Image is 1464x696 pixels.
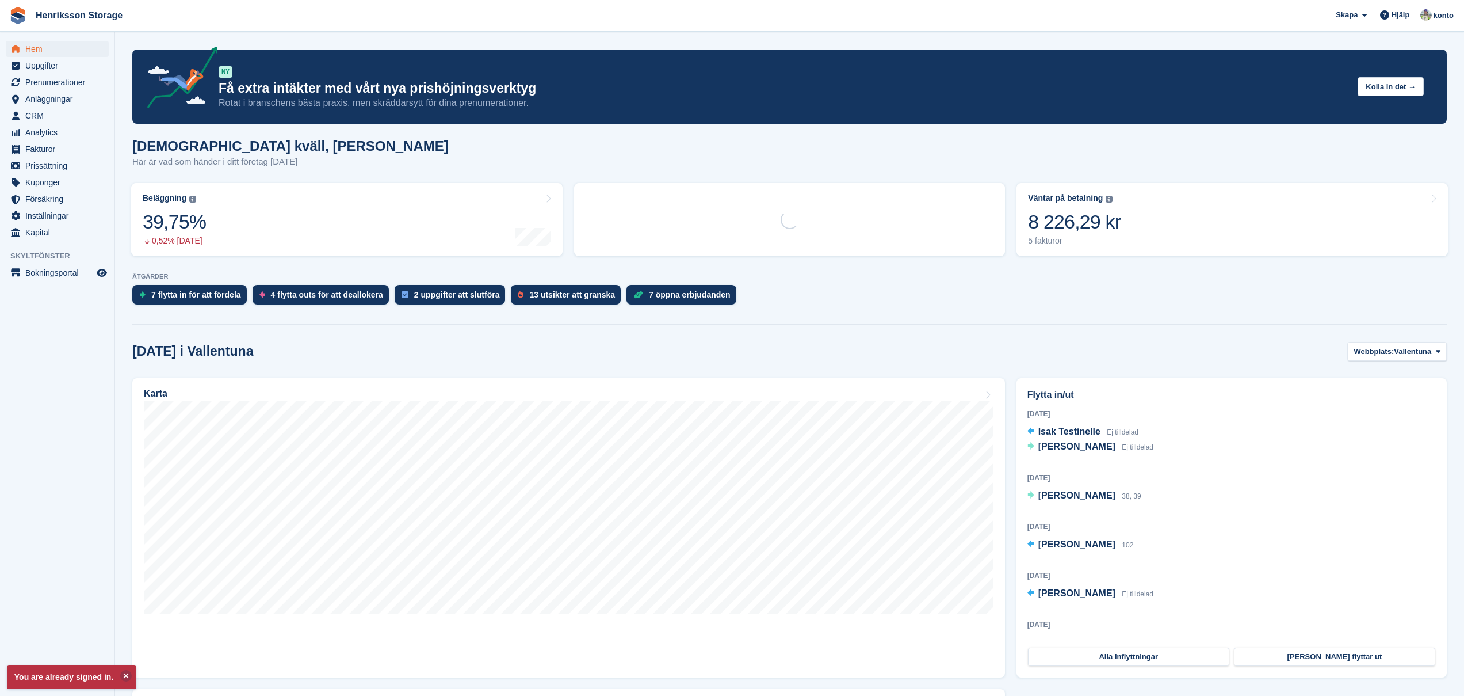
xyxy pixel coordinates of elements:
div: [DATE] [1027,571,1436,581]
span: Analytics [25,124,94,140]
span: Skyltfönster [10,250,114,262]
a: menu [6,158,109,174]
a: [PERSON_NAME] Ej tilldelad [1027,440,1153,455]
a: menu [6,108,109,124]
a: Förhandsgranska butik [95,266,109,280]
a: 13 utsikter att granska [511,285,626,310]
button: Kolla in det → [1358,77,1424,96]
span: Inställningar [25,208,94,224]
img: price-adjustments-announcement-icon-8257ccfd72463d97f412b2fc003d46551f7dbcb40ab6d574587a9cd5c0d94... [137,47,218,112]
span: Försäkring [25,191,94,207]
a: [PERSON_NAME] Ej tilldelad [1027,587,1153,602]
span: Kuponger [25,174,94,191]
img: move_outs_to_deallocate_icon-f764333ba52eb49d3ac5e1228854f67142a1ed5810a6f6cc68b1a99e826820c5.svg [259,291,265,298]
p: Få extra intäkter med vårt nya prishöjningsverktyg [219,80,1348,97]
div: 2 uppgifter att slutföra [414,290,500,299]
button: Webbplats: Vallentuna [1347,342,1447,361]
span: Ej tilldelad [1122,590,1153,598]
div: [DATE] [1027,619,1436,630]
span: 38, 39 [1122,492,1141,500]
span: Vallentuna [1394,346,1431,357]
img: deal-1b604bf984904fb50ccaf53a9ad4b4a5d6e5aea283cecdc64d6e3604feb123c2.svg [633,291,643,299]
p: Här är vad som händer i ditt företag [DATE] [132,155,449,169]
a: menu [6,74,109,90]
a: 7 öppna erbjudanden [626,285,742,310]
span: Anläggningar [25,91,94,107]
a: [PERSON_NAME] 38, 39 [1027,489,1141,504]
a: [PERSON_NAME] 102 [1027,538,1134,553]
div: 5 fakturor [1028,236,1121,246]
a: menu [6,191,109,207]
a: 7 flytta in för att fördela [132,285,253,310]
span: Prissättning [25,158,94,174]
img: stora-icon-8386f47178a22dfd0bd8f6a31ec36ba5ce8667c1dd55bd0f319d3a0aa187defe.svg [9,7,26,24]
a: menu [6,58,109,74]
span: Uppgifter [25,58,94,74]
img: prospect-51fa495bee0391a8d652442698ab0144808aea92771e9ea1ae160a38d050c398.svg [518,291,523,298]
span: Isak Testinelle [1038,427,1100,436]
a: menu [6,91,109,107]
span: [PERSON_NAME] [1038,588,1115,598]
p: You are already signed in. [7,665,136,689]
span: Fakturor [25,141,94,157]
span: 102 [1122,541,1133,549]
div: NY [219,66,232,78]
a: Väntar på betalning 8 226,29 kr 5 fakturor [1016,183,1448,256]
a: Alla inflyttningar [1028,648,1229,666]
img: icon-info-grey-7440780725fd019a000dd9b08b2336e03edf1995a4989e88bcd33f0948082b44.svg [189,196,196,203]
a: [PERSON_NAME] flyttar ut [1234,648,1435,666]
a: Karta [132,378,1005,678]
span: CRM [25,108,94,124]
a: menu [6,208,109,224]
div: Väntar på betalning [1028,193,1103,203]
span: Skapa [1336,9,1358,21]
img: task-75834270c22a3079a89374b754ae025e5fb1db73e45f91037f5363f120a921f8.svg [402,291,408,298]
span: [PERSON_NAME] [1038,442,1115,451]
div: 8 226,29 kr [1028,210,1121,234]
a: menu [6,174,109,191]
span: Prenumerationer [25,74,94,90]
a: menu [6,41,109,57]
h2: Flytta in/ut [1027,388,1436,402]
span: Webbplats: [1354,346,1394,357]
h1: [DEMOGRAPHIC_DATA] kväll, [PERSON_NAME] [132,138,449,154]
span: Hem [25,41,94,57]
div: 13 utsikter att granska [529,290,615,299]
a: menu [6,225,109,241]
span: [PERSON_NAME] [1038,490,1115,500]
h2: [DATE] i Vallentuna [132,344,253,359]
div: 7 öppna erbjudanden [649,290,731,299]
img: Daniel Axberg [1420,9,1432,21]
a: Henriksson Storage [31,6,127,25]
a: menu [6,124,109,140]
div: Beläggning [143,193,186,203]
span: konto [1434,10,1454,21]
div: 0,52% [DATE] [143,236,206,246]
h2: Karta [144,389,167,399]
span: Ej tilldelad [1122,443,1153,451]
a: meny [6,265,109,281]
span: Kapital [25,225,94,241]
a: menu [6,141,109,157]
div: [DATE] [1027,522,1436,532]
a: Beläggning 39,75% 0,52% [DATE] [131,183,563,256]
div: [DATE] [1027,409,1436,419]
div: 7 flytta in för att fördela [151,290,241,299]
a: Isak Testinelle Ej tilldelad [1027,425,1138,440]
img: move_ins_to_allocate_icon-fdf77a2bb77ea45bf5b3d319d69a93e2d87916cf1d5bf7949dd705db3b84f3ca.svg [139,291,146,298]
a: 2 uppgifter att slutföra [395,285,511,310]
div: 39,75% [143,210,206,234]
span: Ej tilldelad [1107,428,1138,436]
span: [PERSON_NAME] [1038,539,1115,549]
p: ÅTGÄRDER [132,273,1447,280]
img: icon-info-grey-7440780725fd019a000dd9b08b2336e03edf1995a4989e88bcd33f0948082b44.svg [1106,196,1113,203]
span: Bokningsportal [25,265,94,281]
div: [DATE] [1027,473,1436,483]
span: Hjälp [1392,9,1410,21]
p: Rotat i branschens bästa praxis, men skräddarsytt för dina prenumerationer. [219,97,1348,109]
a: 4 flytta outs för att deallokera [253,285,395,310]
div: 4 flytta outs för att deallokera [271,290,383,299]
